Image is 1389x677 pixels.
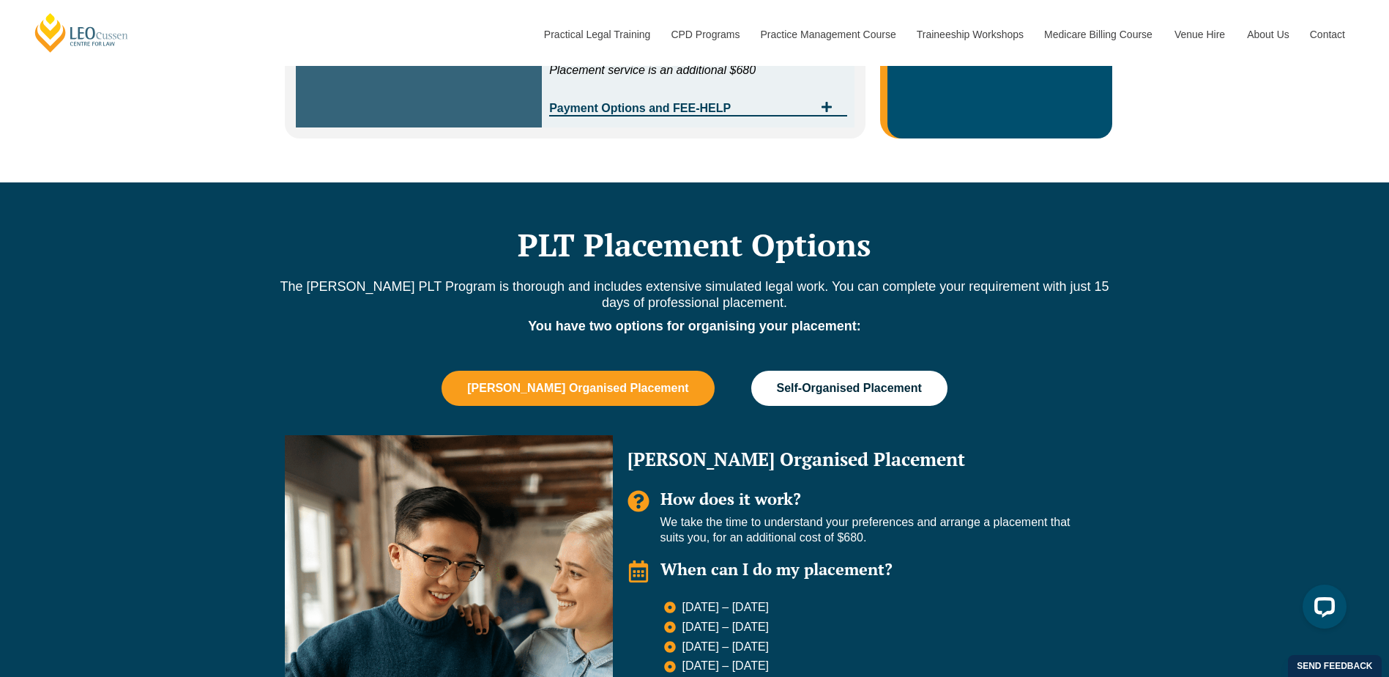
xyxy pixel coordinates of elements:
span: Self-Organised Placement [777,382,922,395]
span: [DATE] – [DATE] [679,659,770,674]
a: [PERSON_NAME] Centre for Law [33,12,130,53]
iframe: LiveChat chat widget [1291,579,1352,640]
span: How does it work? [660,488,801,509]
h2: [PERSON_NAME] Organised Placement [628,450,1090,468]
a: Medicare Billing Course [1033,3,1163,66]
a: CPD Programs [660,3,749,66]
a: Practice Management Course [750,3,906,66]
span: [PERSON_NAME] Organised Placement [467,382,688,395]
span: When can I do my placement? [660,558,893,580]
em: Placement service is an additional $680 [549,64,756,76]
span: [DATE] – [DATE] [679,600,770,615]
span: [DATE] – [DATE] [679,620,770,635]
strong: You have two options for organising your placement: [528,319,861,333]
span: Payment Options and FEE-HELP [549,103,813,114]
p: We take the time to understand your preferences and arrange a placement that suits you, for an ad... [660,515,1090,546]
a: Venue Hire [1163,3,1236,66]
h2: PLT Placement Options [278,226,1112,263]
a: Practical Legal Training [533,3,660,66]
p: The [PERSON_NAME] PLT Program is thorough and includes extensive simulated legal work. You can co... [278,278,1112,311]
span: [DATE] – [DATE] [679,640,770,655]
a: About Us [1236,3,1299,66]
a: Contact [1299,3,1356,66]
a: Traineeship Workshops [906,3,1033,66]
